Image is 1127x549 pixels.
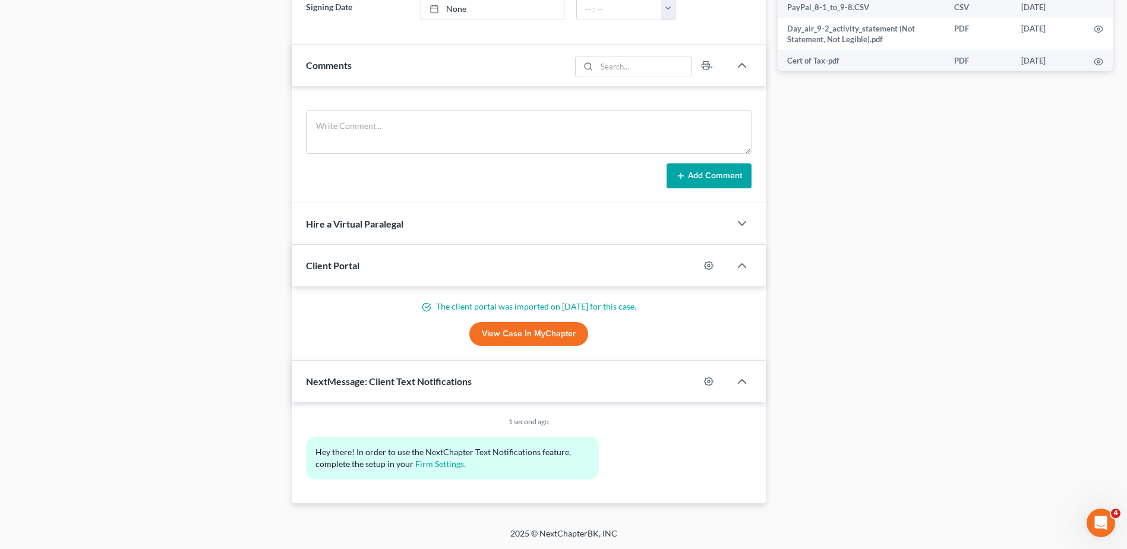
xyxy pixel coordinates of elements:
[1111,509,1120,518] span: 4
[596,56,691,77] input: Search...
[315,447,573,469] span: Hey there! In order to use the NextChapter Text Notifications feature, complete the setup in your
[778,50,945,71] td: Cert of Tax-pdf
[306,260,359,271] span: Client Portal
[1012,50,1084,71] td: [DATE]
[945,50,1012,71] td: PDF
[945,18,1012,51] td: PDF
[225,528,902,549] div: 2025 © NextChapterBK, INC
[306,417,752,427] div: 1 second ago
[469,322,588,346] a: View Case in MyChapter
[306,301,752,313] p: The client portal was imported on [DATE] for this case.
[1012,18,1084,51] td: [DATE]
[667,163,752,188] button: Add Comment
[778,18,945,51] td: Day_air_9-2_activity_statement (Not Statement, Not Legible).pdf
[306,59,352,71] span: Comments
[306,376,472,387] span: NextMessage: Client Text Notifications
[306,218,403,229] span: Hire a Virtual Paralegal
[1087,509,1115,537] iframe: Intercom live chat
[415,459,466,469] a: Firm Settings.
